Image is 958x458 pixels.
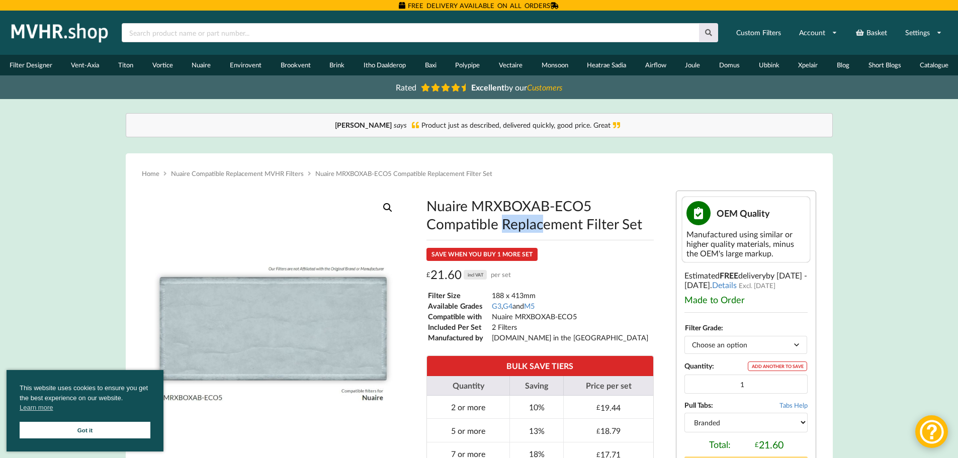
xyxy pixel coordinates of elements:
[315,169,492,177] span: Nuaire MRXBOXAB-ECO5 Compatible Replacement Filter Set
[62,55,109,75] a: Vent-Axia
[720,270,738,280] b: FREE
[596,427,600,435] span: £
[491,312,649,321] td: Nuaire MRXBOXAB-ECO5
[427,418,510,442] td: 5 or more
[596,403,600,411] span: £
[109,55,143,75] a: Titon
[136,120,822,130] div: Product just as described, delivered quickly, good price. Great
[577,55,636,75] a: Heatrae Sadia
[524,302,535,310] a: M5
[910,55,958,75] a: Catalogue
[471,82,562,92] span: by our
[20,383,150,415] span: This website uses cookies to ensure you get the best experience on our website.
[684,375,808,394] input: Product quantity
[415,55,446,75] a: Baxi
[20,422,150,438] a: Got it cookie
[676,55,710,75] a: Joule
[686,229,806,258] div: Manufactured using similar or higher quality materials, minus the OEM's large markup.
[509,396,563,419] td: 10%
[271,55,320,75] a: Brookvent
[143,55,183,75] a: Vortice
[793,24,844,42] a: Account
[749,55,789,75] a: Ubbink
[596,403,621,412] div: 19.44
[426,267,511,283] div: 21.60
[527,82,562,92] i: Customers
[122,23,699,42] input: Search product name or part number...
[183,55,221,75] a: Nuaire
[748,361,807,371] div: ADD ANOTHER TO SAVE
[427,333,490,342] td: Manufactured by
[596,426,621,435] div: 18.79
[492,302,501,310] a: G3
[849,24,894,42] a: Basket
[509,376,563,396] th: Saving
[899,24,948,42] a: Settings
[710,55,749,75] a: Domus
[426,267,430,283] span: £
[379,199,397,217] a: View full-screen image gallery
[491,333,649,342] td: [DOMAIN_NAME] in the [GEOGRAPHIC_DATA]
[503,302,512,310] a: G4
[142,169,159,177] a: Home
[491,291,649,300] td: 188 x 413mm
[859,55,911,75] a: Short Blogs
[739,282,775,290] span: Excl. [DATE]
[464,270,487,280] div: incl VAT
[427,396,510,419] td: 2 or more
[7,20,113,45] img: mvhr.shop.png
[320,55,354,75] a: Brink
[717,208,770,219] span: OEM Quality
[220,55,271,75] a: Envirovent
[491,322,649,332] td: 2 Filters
[563,376,653,396] th: Price per set
[730,24,788,42] a: Custom Filters
[20,403,53,413] a: cookies - Learn more
[389,79,570,96] a: Rated Excellentby ourCustomers
[489,55,532,75] a: Vectaire
[779,401,808,409] span: Tabs Help
[426,248,538,261] div: SAVE WHEN YOU BUY 1 MORE SET
[509,418,563,442] td: 13%
[712,280,737,290] a: Details
[491,301,649,311] td: , and
[709,439,731,450] span: Total:
[755,440,759,448] span: £
[755,439,783,450] div: 21.60
[491,267,511,283] span: per set
[396,82,416,92] span: Rated
[171,169,304,177] a: Nuaire Compatible Replacement MVHR Filters
[684,294,808,305] div: Made to Order
[446,55,489,75] a: Polypipe
[636,55,676,75] a: Airflow
[427,376,510,396] th: Quantity
[684,401,713,409] b: Pull Tabs:
[335,121,392,129] b: [PERSON_NAME]
[354,55,415,75] a: Itho Daalderop
[427,291,490,300] td: Filter Size
[684,270,807,290] span: by [DATE] - [DATE]
[471,82,504,92] b: Excellent
[827,55,859,75] a: Blog
[427,322,490,332] td: Included Per Set
[427,356,653,376] th: BULK SAVE TIERS
[394,121,407,129] i: says
[685,323,721,332] label: Filter Grade
[789,55,828,75] a: Xpelair
[427,301,490,311] td: Available Grades
[427,312,490,321] td: Compatible with
[426,197,654,233] h1: Nuaire MRXBOXAB-ECO5 Compatible Replacement Filter Set
[7,370,163,451] div: cookieconsent
[532,55,578,75] a: Monsoon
